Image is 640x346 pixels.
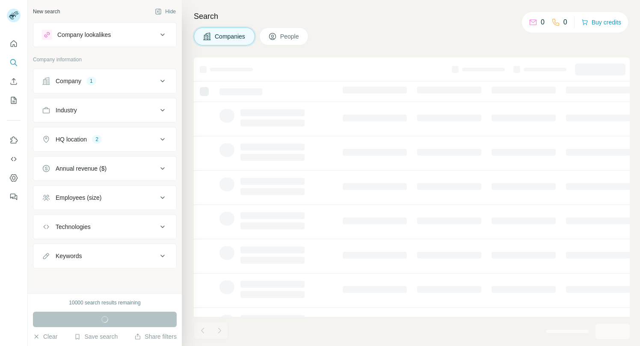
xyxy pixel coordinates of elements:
div: Industry [56,106,77,114]
button: Company1 [33,71,176,91]
p: 0 [563,17,567,27]
button: Industry [33,100,176,120]
div: Company lookalikes [57,30,111,39]
button: Save search [74,332,118,341]
button: Use Surfe API [7,151,21,167]
div: Company [56,77,81,85]
button: Hide [149,5,182,18]
button: My lists [7,93,21,108]
button: Search [7,55,21,70]
button: Keywords [33,246,176,266]
button: Annual revenue ($) [33,158,176,179]
button: Employees (size) [33,187,176,208]
p: 0 [541,17,545,27]
button: Use Surfe on LinkedIn [7,132,21,148]
button: Enrich CSV [7,74,21,89]
span: People [280,32,300,41]
button: Dashboard [7,170,21,186]
button: Share filters [134,332,177,341]
div: Keywords [56,252,82,260]
div: 2 [92,135,102,143]
button: Clear [33,332,57,341]
button: Technologies [33,217,176,237]
div: HQ location [56,135,87,144]
div: Annual revenue ($) [56,164,107,173]
button: HQ location2 [33,129,176,150]
span: Companies [215,32,246,41]
h4: Search [194,10,630,22]
button: Company lookalikes [33,24,176,45]
div: 10000 search results remaining [69,299,140,307]
div: Technologies [56,223,91,231]
button: Buy credits [581,16,621,28]
button: Quick start [7,36,21,51]
div: New search [33,8,60,15]
div: Employees (size) [56,193,101,202]
div: 1 [86,77,96,85]
p: Company information [33,56,177,63]
button: Feedback [7,189,21,205]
